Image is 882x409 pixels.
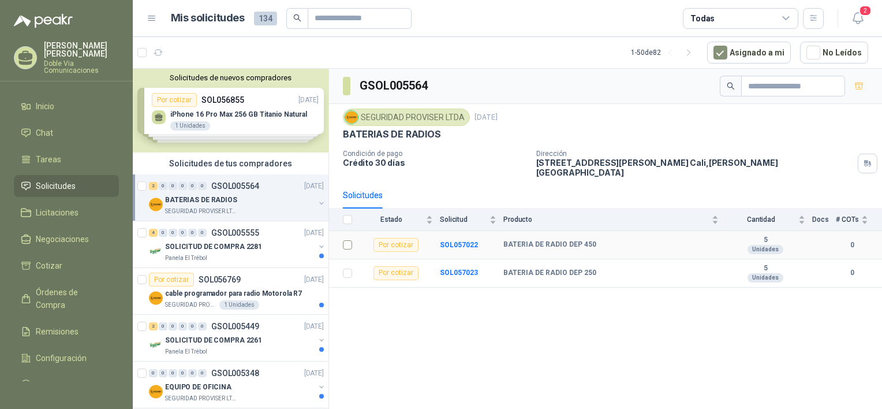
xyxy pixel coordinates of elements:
[812,209,836,231] th: Docs
[149,244,163,258] img: Company Logo
[149,179,326,216] a: 2 0 0 0 0 0 GSOL005564[DATE] Company LogoBATERIAS DE RADIOSSEGURIDAD PROVISER LTDA
[198,322,207,330] div: 0
[343,128,441,140] p: BATERIAS DE RADIOS
[188,369,197,377] div: 0
[800,42,868,64] button: No Leídos
[149,229,158,237] div: 4
[836,209,882,231] th: # COTs
[503,215,709,224] span: Producto
[171,10,245,27] h1: Mis solicitudes
[304,228,324,239] p: [DATE]
[137,73,324,82] button: Solicitudes de nuevos compradores
[373,266,418,280] div: Por cotizar
[690,12,715,25] div: Todas
[149,338,163,352] img: Company Logo
[345,111,358,124] img: Company Logo
[198,182,207,190] div: 0
[219,300,259,310] div: 1 Unidades
[14,228,119,250] a: Negociaciones
[859,5,872,16] span: 2
[165,195,237,206] p: BATERIAS DE RADIOS
[748,273,783,282] div: Unidades
[199,276,241,284] p: SOL056769
[748,245,783,254] div: Unidades
[165,207,238,216] p: SEGURIDAD PROVISER LTDA
[726,264,805,273] b: 5
[726,209,812,231] th: Cantidad
[359,215,424,224] span: Estado
[36,206,79,219] span: Licitaciones
[836,240,868,251] b: 0
[14,347,119,369] a: Configuración
[165,394,238,403] p: SEGURIDAD PROVISER LTDA
[211,229,259,237] p: GSOL005555
[847,8,868,29] button: 2
[14,95,119,117] a: Inicio
[211,322,259,330] p: GSOL005449
[159,182,167,190] div: 0
[14,321,119,343] a: Remisiones
[169,182,177,190] div: 0
[44,60,119,74] p: Doble Via Comunicaciones
[178,182,187,190] div: 0
[304,321,324,332] p: [DATE]
[14,148,119,170] a: Tareas
[836,267,868,278] b: 0
[343,150,527,158] p: Condición de pago
[149,273,194,287] div: Por cotizar
[727,82,735,90] span: search
[149,385,163,399] img: Company Logo
[359,209,440,231] th: Estado
[707,42,791,64] button: Asignado a mi
[503,209,726,231] th: Producto
[14,122,119,144] a: Chat
[149,322,158,330] div: 2
[36,100,54,113] span: Inicio
[169,369,177,377] div: 0
[536,158,854,177] p: [STREET_ADDRESS][PERSON_NAME] Cali , [PERSON_NAME][GEOGRAPHIC_DATA]
[165,254,207,263] p: Panela El Trébol
[149,319,326,356] a: 2 0 0 0 0 0 GSOL005449[DATE] Company LogoSOLICITUD DE COMPRA 2261Panela El Trébol
[211,182,259,190] p: GSOL005564
[503,269,596,278] b: BATERIA DE RADIO DEP 250
[304,181,324,192] p: [DATE]
[631,43,698,62] div: 1 - 50 de 82
[149,226,326,263] a: 4 0 0 0 0 0 GSOL005555[DATE] Company LogoSOLICITUD DE COMPRA 2281Panela El Trébol
[440,215,487,224] span: Solicitud
[440,269,478,277] a: SOL057023
[14,374,119,396] a: Manuales y ayuda
[360,77,429,95] h3: GSOL005564
[14,202,119,224] a: Licitaciones
[165,335,262,346] p: SOLICITUD DE COMPRA 2261
[254,12,277,25] span: 134
[726,215,796,224] span: Cantidad
[149,369,158,377] div: 0
[133,268,328,315] a: Por cotizarSOL056769[DATE] Company Logocable programador para radio Motorola R7SEGURIDAD PROVISER...
[36,153,61,166] span: Tareas
[440,241,478,249] a: SOL057022
[536,150,854,158] p: Dirección
[503,240,596,250] b: BATERIA DE RADIO DEP 450
[165,241,262,252] p: SOLICITUD DE COMPRA 2281
[836,215,859,224] span: # COTs
[14,255,119,277] a: Cotizar
[14,175,119,197] a: Solicitudes
[36,180,76,192] span: Solicitudes
[159,369,167,377] div: 0
[178,229,187,237] div: 0
[149,198,163,211] img: Company Logo
[149,291,163,305] img: Company Logo
[14,281,119,316] a: Órdenes de Compra
[165,347,207,356] p: Panela El Trébol
[165,300,217,310] p: SEGURIDAD PROVISER LTDA
[159,322,167,330] div: 0
[178,322,187,330] div: 0
[474,112,498,123] p: [DATE]
[198,369,207,377] div: 0
[133,69,328,153] div: Solicitudes de nuevos compradoresPor cotizarSOL056855[DATE] iPhone 16 Pro Max 256 GB Titanio Natu...
[165,288,302,299] p: cable programador para radio Motorola R7
[149,366,326,403] a: 0 0 0 0 0 0 GSOL005348[DATE] Company LogoEQUIPO DE OFICINASEGURIDAD PROVISER LTDA
[169,229,177,237] div: 0
[304,368,324,379] p: [DATE]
